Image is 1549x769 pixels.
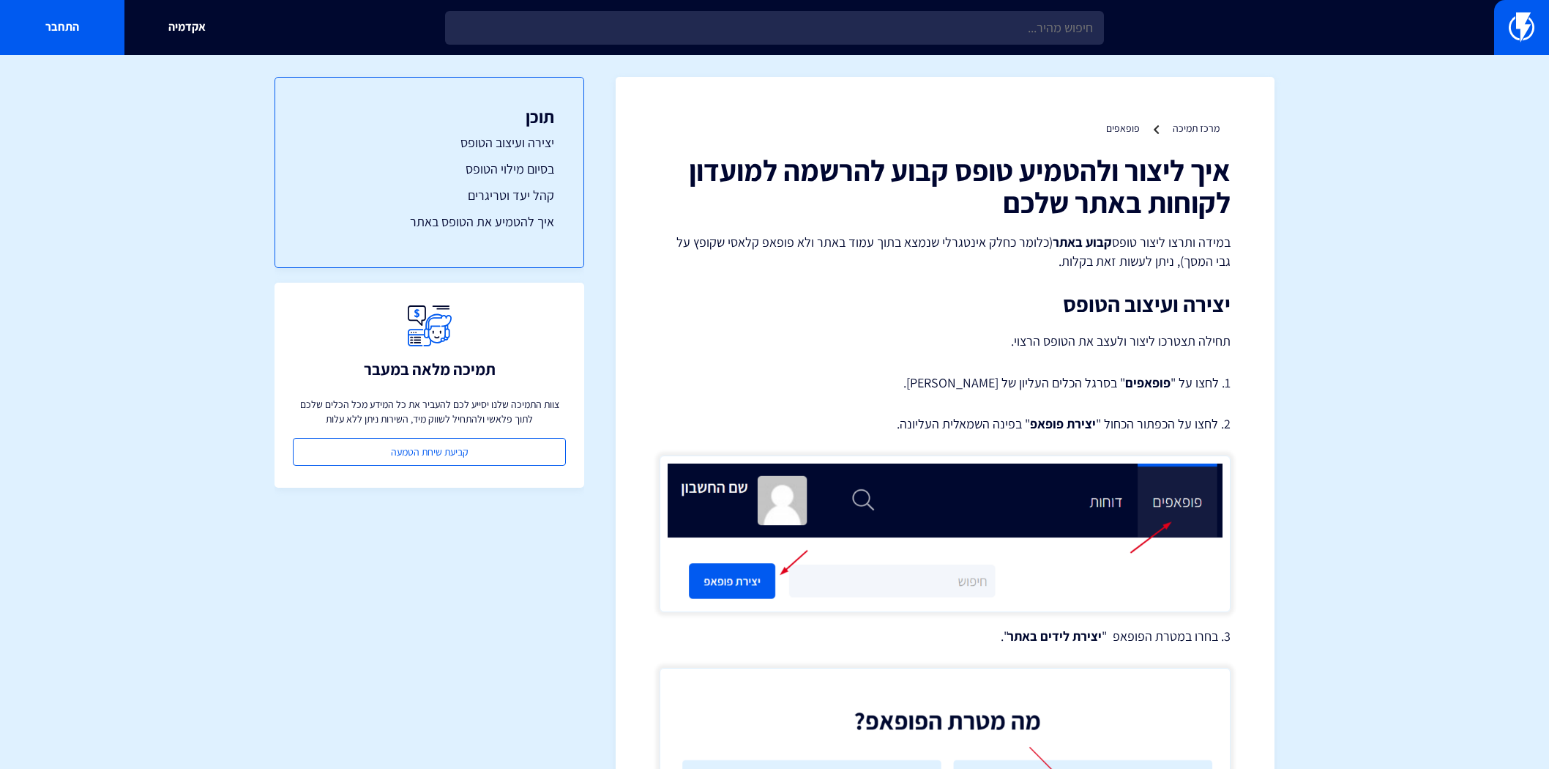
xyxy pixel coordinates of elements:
h2: יצירה ועיצוב הטופס [660,292,1231,316]
h3: תוכן [305,107,554,126]
p: 2. לחצו על הכפתור הכחול " " בפינה השמאלית העליונה. [660,415,1231,434]
p: 1. לחצו על " " בסרגל הכלים העליון של [PERSON_NAME]. [660,374,1231,393]
strong: יצירת פופאפ [1030,415,1096,432]
a: קביעת שיחת הטמעה [293,438,566,466]
a: בסיום מילוי הטופס [305,160,554,179]
p: צוות התמיכה שלנו יסייע לכם להעביר את כל המידע מכל הכלים שלכם לתוך פלאשי ולהתחיל לשווק מיד, השירות... [293,397,566,426]
p: במידה ותרצו ליצור טופס (כלומר כחלק אינטגרלי שנמצא בתוך עמוד באתר ולא פופאפ קלאסי שקופץ על גבי המס... [660,233,1231,270]
h3: תמיכה מלאה במעבר [364,360,496,378]
a: קהל יעד וטריגרים [305,186,554,205]
h1: איך ליצור ולהטמיע טופס קבוע להרשמה למועדון לקוחות באתר שלכם [660,154,1231,218]
a: יצירה ועיצוב הטופס [305,133,554,152]
strong: פופאפים [1125,374,1171,391]
strong: קבוע באתר [1053,234,1112,250]
strong: יצירת לידים באתר [1007,628,1102,644]
a: איך להטמיע את הטופס באתר [305,212,554,231]
input: חיפוש מהיר... [445,11,1104,45]
p: 3. בחרו במטרת הפופאפ " ". [660,627,1231,646]
a: פופאפים [1106,122,1140,135]
a: מרכז תמיכה [1173,122,1220,135]
p: תחילה תצטרכו ליצור ולעצב את הטופס הרצוי. [660,331,1231,352]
